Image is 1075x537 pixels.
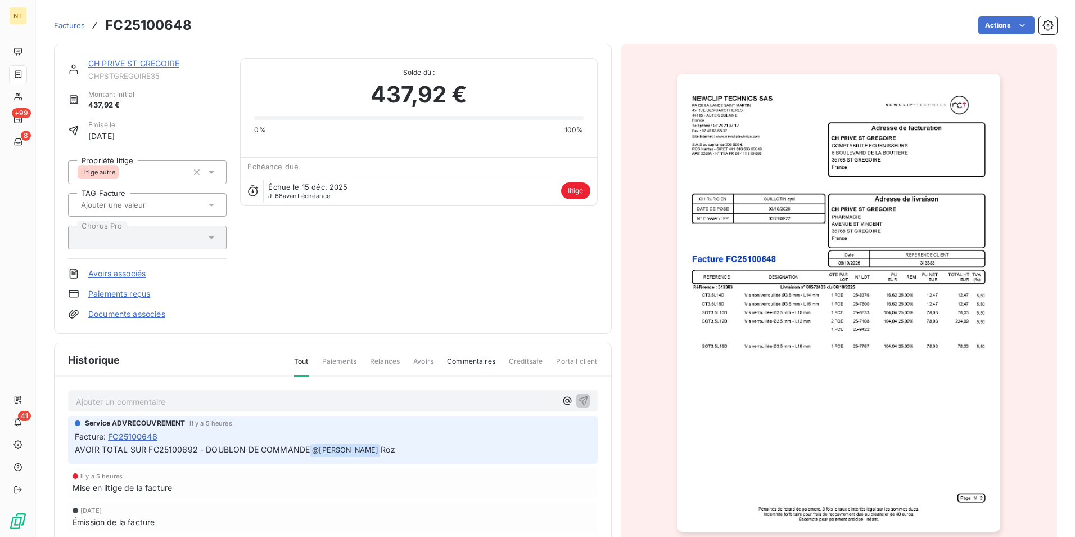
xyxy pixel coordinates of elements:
[9,512,27,530] img: Logo LeanPay
[370,356,400,375] span: Relances
[88,308,165,320] a: Documents associés
[254,68,583,78] span: Solde dû :
[73,482,172,494] span: Mise en litige de la facture
[80,473,123,480] span: il y a 5 heures
[75,431,106,442] span: Facture :
[75,445,310,454] span: AVOIR TOTAL SUR FC25100692 - DOUBLON DE COMMANDE
[322,356,356,375] span: Paiements
[88,59,179,68] a: CH PRIVE ST GREGOIRE
[561,182,590,199] span: litige
[9,7,27,25] div: NT
[254,125,265,135] span: 0%
[978,16,1035,34] button: Actions
[268,192,283,200] span: J-68
[556,356,597,375] span: Portail client
[21,131,31,141] span: 8
[268,193,330,199] span: avant échéance
[18,411,31,421] span: 41
[564,125,584,135] span: 100%
[268,182,347,191] span: Échue le 15 déc. 2025
[381,445,395,454] span: Roz
[88,288,150,299] a: Paiements reçus
[509,356,543,375] span: Creditsafe
[88,100,134,111] span: 437,92 €
[371,78,467,111] span: 437,92 €
[85,418,185,428] span: Service ADVRECOUVREMENT
[189,420,232,427] span: il y a 5 heures
[413,356,433,375] span: Avoirs
[1037,499,1064,526] iframe: Intercom live chat
[54,21,85,30] span: Factures
[80,200,193,210] input: Ajouter une valeur
[88,89,134,100] span: Montant initial
[108,431,157,442] span: FC25100648
[88,268,146,279] a: Avoirs associés
[294,356,309,377] span: Tout
[447,356,495,375] span: Commentaires
[12,108,31,118] span: +99
[81,169,115,176] span: Litige autre
[68,352,120,368] span: Historique
[88,130,115,142] span: [DATE]
[54,20,85,31] a: Factures
[677,74,1000,532] img: invoice_thumbnail
[88,120,115,130] span: Émise le
[105,15,192,35] h3: FC25100648
[80,507,102,514] span: [DATE]
[310,444,380,457] span: @ [PERSON_NAME]
[88,71,227,80] span: CHPSTGREGOIRE35
[247,162,299,171] span: Échéance due
[73,516,155,528] span: Émission de la facture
